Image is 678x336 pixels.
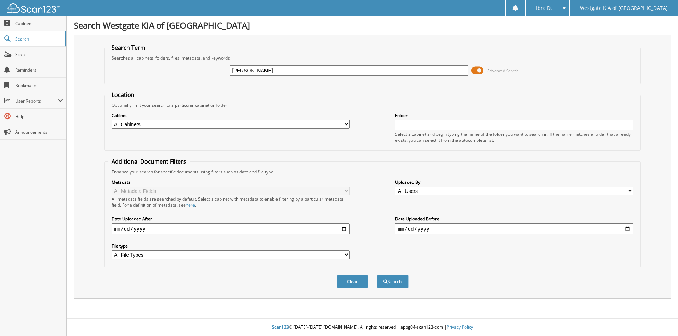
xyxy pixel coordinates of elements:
[15,83,63,88] span: Bookmarks
[15,51,63,57] span: Scan
[108,158,190,165] legend: Additional Document Filters
[337,275,368,288] button: Clear
[112,216,350,222] label: Date Uploaded After
[7,3,60,13] img: scan123-logo-white.svg
[15,67,63,73] span: Reminders
[186,202,195,208] a: here
[108,91,138,99] legend: Location
[643,302,678,336] iframe: Chat Widget
[487,68,519,73] span: Advanced Search
[15,114,63,120] span: Help
[395,131,633,143] div: Select a cabinet and begin typing the name of the folder you want to search in. If the name match...
[395,216,633,222] label: Date Uploaded Before
[74,19,671,31] h1: Search Westgate KIA of [GEOGRAPHIC_DATA]
[112,112,350,118] label: Cabinet
[395,223,633,234] input: end
[377,275,409,288] button: Search
[108,102,637,108] div: Optionally limit your search to a particular cabinet or folder
[112,243,350,249] label: File type
[395,179,633,185] label: Uploaded By
[112,223,350,234] input: start
[108,169,637,175] div: Enhance your search for specific documents using filters such as date and file type.
[447,324,473,330] a: Privacy Policy
[15,98,58,104] span: User Reports
[112,196,350,208] div: All metadata fields are searched by default. Select a cabinet with metadata to enable filtering b...
[580,6,668,10] span: Westgate KIA of [GEOGRAPHIC_DATA]
[108,44,149,51] legend: Search Term
[67,319,678,336] div: © [DATE]-[DATE] [DOMAIN_NAME]. All rights reserved | appg04-scan123-com |
[15,36,62,42] span: Search
[15,20,63,26] span: Cabinets
[108,55,637,61] div: Searches all cabinets, folders, files, metadata, and keywords
[272,324,289,330] span: Scan123
[15,129,63,135] span: Announcements
[395,112,633,118] label: Folder
[536,6,552,10] span: Ibra D.
[112,179,350,185] label: Metadata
